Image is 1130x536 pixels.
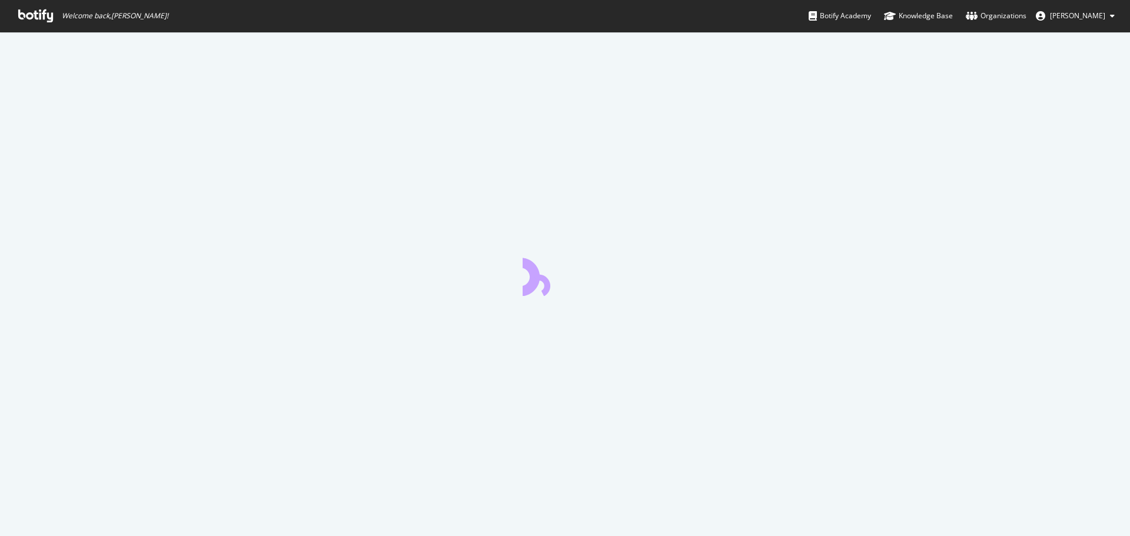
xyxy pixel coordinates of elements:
[1050,11,1105,21] span: Kiszlo David
[523,254,607,296] div: animation
[62,11,168,21] span: Welcome back, [PERSON_NAME] !
[1026,6,1124,25] button: [PERSON_NAME]
[809,10,871,22] div: Botify Academy
[966,10,1026,22] div: Organizations
[884,10,953,22] div: Knowledge Base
